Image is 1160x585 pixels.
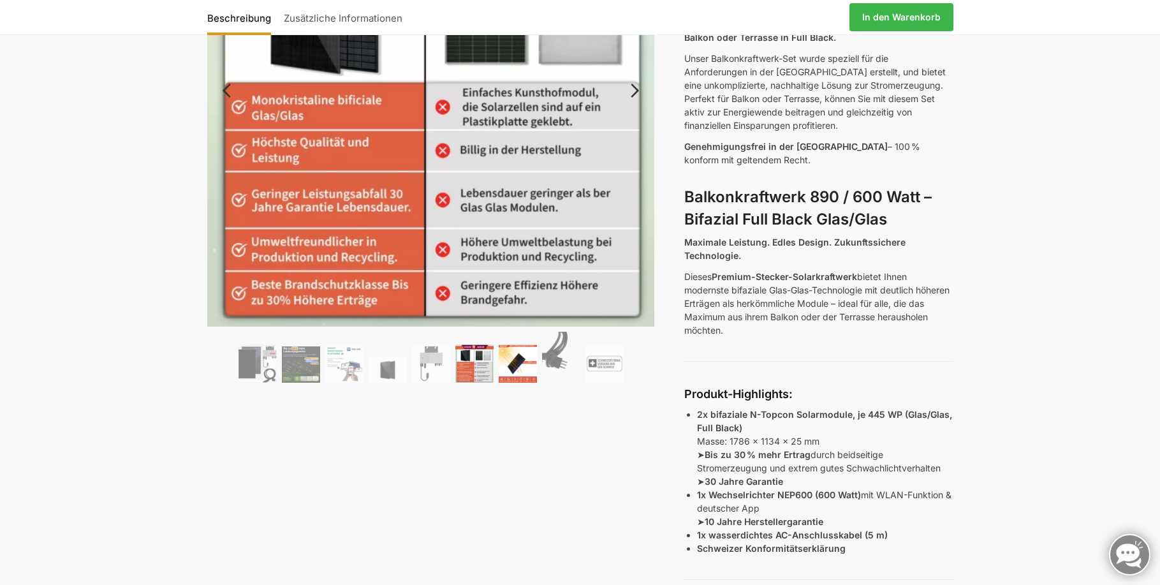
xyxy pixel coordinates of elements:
[684,237,906,261] strong: Maximale Leistung. Edles Design. Zukunftssichere Technologie.
[542,332,580,383] img: Anschlusskabel-3meter_schweizer-stecker
[325,344,363,383] img: Balkonkraftwerk 890/600 Watt bificial Glas/Glas – Bild 3
[684,387,793,401] strong: Produkt-Highlights:
[684,141,888,152] span: Genehmigungsfrei in der [GEOGRAPHIC_DATA]
[277,2,409,33] a: Zusätzliche Informationen
[849,3,953,31] a: In den Warenkorb
[705,476,783,487] strong: 30 Jahre Garantie
[412,344,450,383] img: Balkonkraftwerk 890/600 Watt bificial Glas/Glas – Bild 5
[585,344,624,383] img: Balkonkraftwerk 890/600 Watt bificial Glas/Glas – Bild 9
[705,449,811,460] strong: Bis zu 30 % mehr Ertrag
[697,409,952,433] strong: 2x bifaziale N-Topcon Solarmodule, je 445 WP (Glas/Glas, Full Black)
[712,271,857,282] strong: Premium-Stecker-Solarkraftwerk
[282,346,320,383] img: Balkonkraftwerk 890/600 Watt bificial Glas/Glas – Bild 2
[369,357,407,383] img: Maysun
[697,543,846,554] strong: Schweizer Konformitätserklärung
[684,270,953,337] p: Dieses bietet Ihnen modernste bifaziale Glas-Glas-Technologie mit deutlich höheren Erträgen als h...
[499,344,537,383] img: Bificial 30 % mehr Leistung
[697,408,953,488] p: Masse: 1786 x 1134 x 25 mm ➤ durch beidseitige Stromerzeugung und extrem gutes Schwachlichtverhal...
[239,344,277,383] img: Bificiales Hochleistungsmodul
[684,52,953,132] p: Unser Balkonkraftwerk-Set wurde speziell für die Anforderungen in der [GEOGRAPHIC_DATA] erstellt,...
[207,2,277,33] a: Beschreibung
[697,489,861,500] strong: 1x Wechselrichter NEP600 (600 Watt)
[684,141,920,165] span: – 100 % konform mit geltendem Recht.
[684,19,924,43] strong: 890/600 Watt Komplett-Set Stecker-Solarkraftwerk für Balkon oder Terrasse in Full Black.
[697,488,953,528] p: mit WLAN-Funktion & deutscher App ➤
[697,529,888,540] strong: 1x wasserdichtes AC-Anschlusskabel (5 m)
[705,516,823,527] strong: 10 Jahre Herstellergarantie
[455,344,494,383] img: Bificial im Vergleich zu billig Modulen
[684,188,932,228] strong: Balkonkraftwerk 890 / 600 Watt – Bifazial Full Black Glas/Glas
